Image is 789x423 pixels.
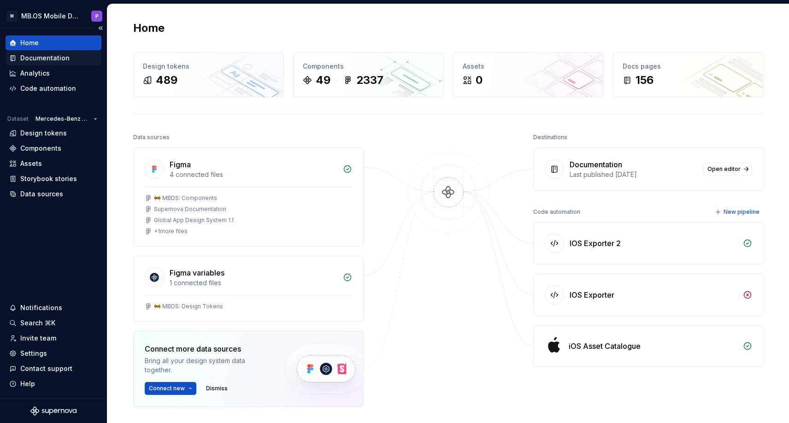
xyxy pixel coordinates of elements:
[6,81,101,96] a: Code automation
[145,356,269,375] div: Bring all your design system data together.
[20,189,63,199] div: Data sources
[623,62,754,71] div: Docs pages
[133,21,165,35] h2: Home
[20,84,76,93] div: Code automation
[533,131,567,144] div: Destinations
[20,159,42,168] div: Assets
[35,115,90,123] span: Mercedes-Benz 2.0
[303,62,434,71] div: Components
[170,159,191,170] div: Figma
[7,115,29,123] div: Dataset
[20,38,39,47] div: Home
[30,406,77,416] svg: Supernova Logo
[202,382,232,395] button: Dismiss
[143,62,274,71] div: Design tokens
[476,73,483,88] div: 0
[453,52,604,97] a: Assets0
[570,159,622,170] div: Documentation
[170,267,224,278] div: Figma variables
[6,66,101,81] a: Analytics
[707,165,741,173] span: Open editor
[170,278,337,288] div: 1 connected files
[6,35,101,50] a: Home
[613,52,764,97] a: Docs pages156
[6,316,101,330] button: Search ⌘K
[703,163,752,176] a: Open editor
[20,174,77,183] div: Storybook stories
[20,349,47,358] div: Settings
[20,53,70,63] div: Documentation
[154,217,234,224] div: Global App Design System 1.1
[21,12,80,21] div: MB.OS Mobile Design System
[570,170,698,179] div: Last published [DATE]
[570,289,614,300] div: IOS Exporter
[6,141,101,156] a: Components
[95,12,99,20] div: P
[293,52,444,97] a: Components492337
[20,69,50,78] div: Analytics
[6,11,18,22] div: M
[6,331,101,346] a: Invite team
[154,206,226,213] div: Supernova Documentation
[149,385,185,392] span: Connect new
[133,52,284,97] a: Design tokens489
[170,170,337,179] div: 4 connected files
[724,208,760,216] span: New pipeline
[145,382,196,395] button: Connect new
[6,51,101,65] a: Documentation
[20,303,62,312] div: Notifications
[133,256,364,322] a: Figma variables1 connected files🚧 MBDS: Design Tokens
[6,346,101,361] a: Settings
[133,147,364,247] a: Figma4 connected files🚧 MBDS: ComponentsSupernova DocumentationGlobal App Design System 1.1+1more...
[145,343,269,354] div: Connect more data sources
[20,379,35,388] div: Help
[31,112,101,125] button: Mercedes-Benz 2.0
[20,334,56,343] div: Invite team
[533,206,580,218] div: Code automation
[6,126,101,141] a: Design tokens
[6,187,101,201] a: Data sources
[94,22,107,35] button: Collapse sidebar
[6,300,101,315] button: Notifications
[156,73,177,88] div: 489
[20,364,72,373] div: Contact support
[20,144,61,153] div: Components
[570,238,621,249] div: IOS Exporter 2
[206,385,228,392] span: Dismiss
[6,156,101,171] a: Assets
[316,73,330,88] div: 49
[712,206,764,218] button: New pipeline
[6,361,101,376] button: Contact support
[6,376,101,391] button: Help
[569,341,641,352] div: iOS Asset Catalogue
[6,171,101,186] a: Storybook stories
[133,131,170,144] div: Data sources
[20,318,55,328] div: Search ⌘K
[636,73,654,88] div: 156
[463,62,594,71] div: Assets
[154,303,223,310] div: 🚧 MBDS: Design Tokens
[154,228,188,235] div: + 1 more files
[154,194,217,202] div: 🚧 MBDS: Components
[20,129,67,138] div: Design tokens
[356,73,383,88] div: 2337
[2,6,105,26] button: MMB.OS Mobile Design SystemP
